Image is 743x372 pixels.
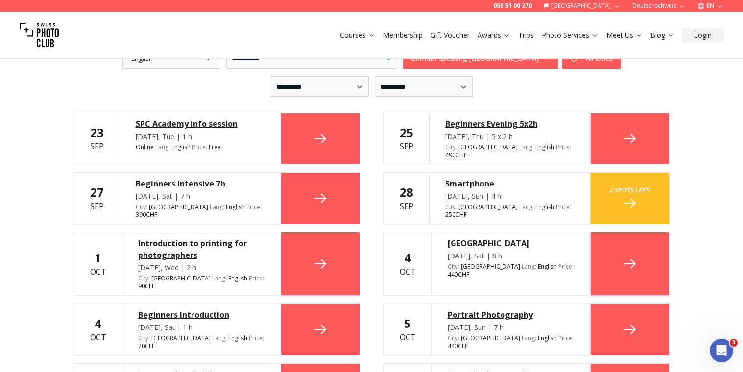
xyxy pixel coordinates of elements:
[682,28,723,42] button: Login
[519,203,534,211] span: Lang :
[136,191,265,201] div: [DATE], Sat | 7 h
[212,274,227,282] span: Lang :
[138,309,265,321] a: Beginners Introduction
[138,274,150,282] span: City :
[448,334,459,342] span: City :
[710,339,733,362] iframe: Intercom live chat
[136,118,265,130] a: SPC Academy info session
[556,143,571,151] span: Price :
[138,334,150,342] span: City :
[138,334,265,350] div: [GEOGRAPHIC_DATA] 20 CHF
[212,334,227,342] span: Lang :
[558,262,574,271] span: Price :
[20,16,59,55] img: Swiss photo club
[246,203,262,211] span: Price :
[427,28,474,42] button: Gift Voucher
[730,339,738,347] span: 3
[90,184,104,200] b: 27
[95,250,101,266] b: 1
[249,274,264,282] span: Price :
[228,334,247,342] span: English
[90,185,104,212] div: Sep
[448,323,575,332] div: [DATE], Sun | 7 h
[136,143,265,151] div: Online Free
[514,28,538,42] button: Trips
[448,309,575,321] a: Portrait Photography
[493,2,532,10] a: 058 51 00 270
[400,124,413,140] b: 25
[210,203,224,211] span: Lang :
[522,262,536,271] span: Lang :
[650,30,674,40] a: Blog
[192,143,207,151] span: Price :
[448,263,575,279] div: [GEOGRAPHIC_DATA] 440 CHF
[336,28,379,42] button: Courses
[542,30,599,40] a: Photo Services
[136,132,265,141] div: [DATE], Tue | 1 h
[445,191,575,201] div: [DATE], Sun | 4 h
[400,185,413,212] div: Sep
[609,186,650,195] small: 2 spots left!
[90,250,106,278] div: Oct
[400,316,416,343] div: Oct
[445,178,575,189] a: Smartphone
[400,125,413,152] div: Sep
[404,315,411,331] b: 5
[90,125,104,152] div: Sep
[538,263,557,271] span: English
[445,143,575,159] div: [GEOGRAPHIC_DATA] 490 CHF
[445,118,575,130] a: Beginners Evening 5x2h
[445,143,457,151] span: City :
[448,334,575,350] div: [GEOGRAPHIC_DATA] 440 CHF
[404,250,411,266] b: 4
[518,30,534,40] a: Trips
[522,334,536,342] span: Lang :
[138,263,265,273] div: [DATE], Wed | 2 h
[431,30,470,40] a: Gift Voucher
[383,30,423,40] a: Membership
[90,124,104,140] b: 23
[379,28,427,42] button: Membership
[647,28,678,42] button: Blog
[556,203,571,211] span: Price :
[606,30,643,40] a: Meet Us
[448,262,459,271] span: City :
[400,250,416,278] div: Oct
[448,251,575,261] div: [DATE], Sat | 8 h
[445,203,575,219] div: [GEOGRAPHIC_DATA] 250 CHF
[171,143,191,151] span: English
[138,323,265,332] div: [DATE], Sat | 1 h
[535,203,554,211] span: English
[136,203,265,219] div: [GEOGRAPHIC_DATA] 390 CHF
[448,237,575,249] a: [GEOGRAPHIC_DATA]
[95,315,101,331] b: 4
[591,173,669,224] a: 2 spots left!
[535,143,554,151] span: English
[558,334,574,342] span: Price :
[138,237,265,261] a: Introduction to printing for photographers
[445,132,575,141] div: [DATE], Thu | 5 x 2 h
[136,203,147,211] span: City :
[90,316,106,343] div: Oct
[155,143,170,151] span: Lang :
[400,184,413,200] b: 28
[340,30,375,40] a: Courses
[538,28,602,42] button: Photo Services
[138,275,265,290] div: [GEOGRAPHIC_DATA] 90 CHF
[474,28,514,42] button: Awards
[445,203,457,211] span: City :
[478,30,510,40] a: Awards
[602,28,647,42] button: Meet Us
[226,203,245,211] span: English
[538,334,557,342] span: English
[136,178,265,189] a: Beginners Intensive 7h
[249,334,264,342] span: Price :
